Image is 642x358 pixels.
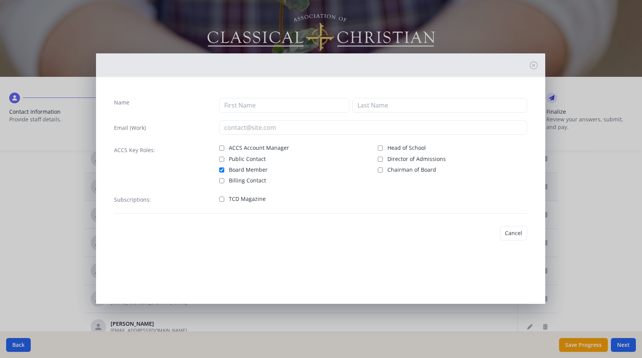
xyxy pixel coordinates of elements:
input: Billing Contact [219,178,224,183]
span: Billing Contact [229,177,266,184]
input: contact@site.com [219,120,527,135]
input: Director of Admissions [378,157,383,162]
label: Email (Work) [114,124,146,132]
span: Chairman of Board [387,166,436,174]
input: Head of School [378,146,383,151]
span: TCD Magazine [229,195,266,203]
input: Chairman of Board [378,167,383,172]
span: Board Member [229,166,268,174]
input: Board Member [219,167,224,172]
input: First Name [219,98,349,113]
button: Cancel [500,226,527,240]
span: ACCS Account Manager [229,144,289,152]
input: Public Contact [219,157,224,162]
span: Director of Admissions [387,155,446,163]
span: Public Contact [229,155,266,163]
input: TCD Magazine [219,197,224,202]
label: Subscriptions: [114,196,151,204]
input: Last Name [352,98,527,113]
label: ACCS Key Roles: [114,146,155,154]
input: ACCS Account Manager [219,146,224,151]
label: Name [114,99,129,106]
span: Head of School [387,144,426,152]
